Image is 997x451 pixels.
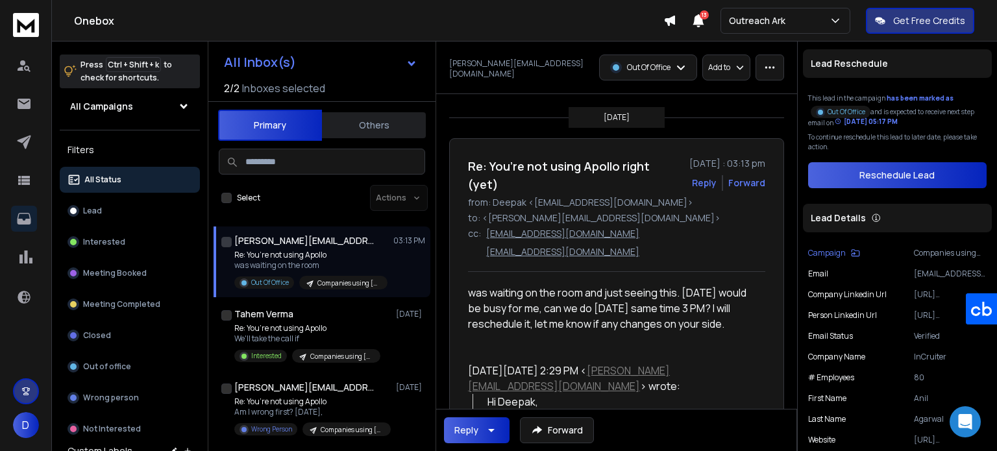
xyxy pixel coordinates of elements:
span: 13 [700,10,709,19]
div: Open Intercom Messenger [950,406,981,437]
p: Get Free Credits [893,14,965,27]
h1: Onebox [74,13,663,29]
button: D [13,412,39,438]
img: logo [13,13,39,37]
button: Get Free Credits [866,8,974,34]
p: Outreach Ark [729,14,791,27]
